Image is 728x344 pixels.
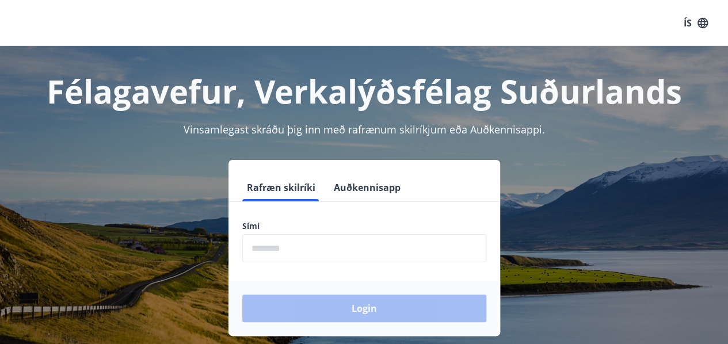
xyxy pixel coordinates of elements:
button: Rafræn skilríki [242,174,320,201]
button: ÍS [677,13,714,33]
h1: Félagavefur, Verkalýðsfélag Suðurlands [14,69,714,113]
span: Vinsamlegast skráðu þig inn með rafrænum skilríkjum eða Auðkennisappi. [184,123,545,136]
label: Sími [242,220,486,232]
button: Auðkennisapp [329,174,405,201]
